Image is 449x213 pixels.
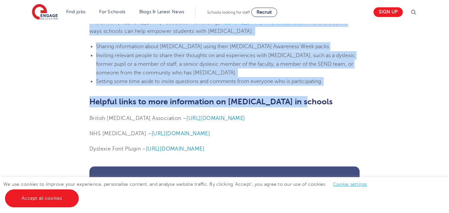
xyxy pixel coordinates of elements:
a: [URL][DOMAIN_NAME] [186,115,245,121]
a: Recruit [251,8,277,17]
img: Engage Education [32,4,58,21]
span: We use cookies to improve your experience, personalise content, and analyse website traffic. By c... [3,182,374,201]
span: British [MEDICAL_DATA] Association – [89,115,186,121]
a: Find jobs [66,9,86,14]
span: Sharing information about [MEDICAL_DATA] using their [MEDICAL_DATA] Awareness Week packs [96,44,329,50]
span: The British [MEDICAL_DATA] Association is holding [89,20,218,26]
b: Helpful links to more information on [MEDICAL_DATA] in schools [89,97,333,106]
a: Blogs & Latest News [139,9,184,14]
a: [URL][DOMAIN_NAME] [146,146,204,152]
a: Sign up [374,7,403,17]
span: Inviting relevant people to share their thoughts on and experiences with [MEDICAL_DATA], such as ... [96,53,355,76]
span: Recruit [257,10,272,15]
a: For Schools [99,9,125,14]
span: NHS [MEDICAL_DATA] – [89,131,152,137]
a: Accept all cookies [5,189,79,207]
span: Dyslexie Font Plugin – [89,146,146,152]
a: [MEDICAL_DATA] Awareness Week [218,20,306,26]
span: . Here are some ways schools can help empower students with [MEDICAL_DATA]: [89,20,347,34]
span: Schools looking for staff [207,10,250,15]
span: Setting some time aside to invite questions and comments from everyone who is participating. [96,78,322,84]
a: [URL][DOMAIN_NAME] [152,131,210,137]
a: Cookie settings [333,182,367,187]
